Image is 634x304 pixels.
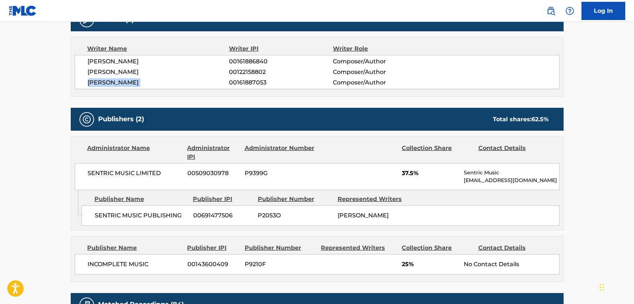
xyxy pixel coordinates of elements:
span: P2053O [258,211,332,220]
span: 00691477506 [193,211,252,220]
span: [PERSON_NAME] [88,57,229,66]
span: Composer/Author [333,68,427,76]
span: Composer/Author [333,78,427,87]
span: INCOMPLETE MUSIC [88,260,182,269]
div: Drag [600,276,604,298]
h5: Publishers (2) [98,115,144,123]
div: Publisher Number [245,244,315,252]
div: Publisher IPI [187,244,239,252]
span: 00161886840 [229,57,332,66]
div: Publisher Number [258,195,332,204]
a: Log In [582,2,625,20]
div: No Contact Details [464,260,559,269]
span: P9210F [245,260,315,269]
span: 25% [402,260,458,269]
iframe: Chat Widget [598,269,634,304]
span: [PERSON_NAME] [338,212,389,219]
p: Sentric Music [464,169,559,177]
span: 62.5 % [532,116,549,123]
div: Collection Share [402,244,472,252]
img: help [565,7,574,15]
img: search [547,7,555,15]
span: [PERSON_NAME] [88,68,229,76]
span: P9399G [245,169,315,178]
div: Administrator Name [87,144,182,161]
span: 00122158802 [229,68,332,76]
div: Publisher Name [87,244,182,252]
img: MLC Logo [9,5,37,16]
div: Writer Role [333,44,427,53]
div: Publisher IPI [193,195,252,204]
div: Publisher Name [94,195,187,204]
div: Help [563,4,577,18]
span: SENTRIC MUSIC PUBLISHING [95,211,188,220]
div: Contact Details [478,244,549,252]
span: 00161887053 [229,78,332,87]
div: Represented Writers [321,244,396,252]
div: Collection Share [402,144,472,161]
div: Administrator Number [245,144,315,161]
div: Writer Name [87,44,229,53]
span: [PERSON_NAME] [88,78,229,87]
span: SENTRIC MUSIC LIMITED [88,169,182,178]
div: Writer IPI [229,44,333,53]
div: Represented Writers [338,195,412,204]
span: Composer/Author [333,57,427,66]
span: 00509030978 [187,169,239,178]
span: 00143600409 [187,260,239,269]
img: Publishers [82,115,91,124]
div: Total shares: [493,115,549,124]
a: Public Search [544,4,558,18]
span: 37.5% [402,169,458,178]
div: Contact Details [478,144,549,161]
div: Administrator IPI [187,144,239,161]
p: [EMAIL_ADDRESS][DOMAIN_NAME] [464,177,559,184]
